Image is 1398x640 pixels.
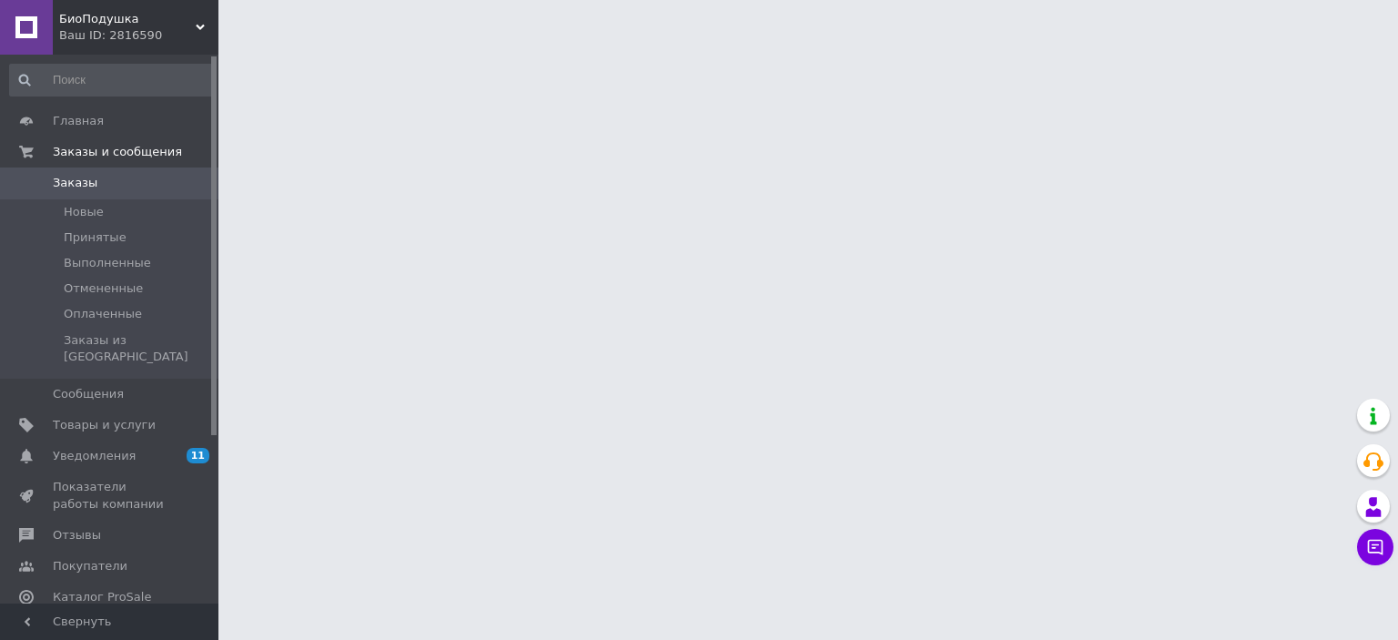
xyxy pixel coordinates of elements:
[53,144,182,160] span: Заказы и сообщения
[187,448,209,463] span: 11
[53,479,168,512] span: Показатели работы компании
[53,417,156,433] span: Товары и услуги
[59,11,196,27] span: БиоПодушка
[53,386,124,402] span: Сообщения
[53,558,127,574] span: Покупатели
[1357,529,1393,565] button: Чат с покупателем
[64,280,143,297] span: Отмененные
[64,204,104,220] span: Новые
[53,589,151,605] span: Каталог ProSale
[53,448,136,464] span: Уведомления
[64,229,127,246] span: Принятые
[9,64,215,97] input: Поиск
[53,113,104,129] span: Главная
[59,27,218,44] div: Ваш ID: 2816590
[53,175,97,191] span: Заказы
[64,332,213,365] span: Заказы из [GEOGRAPHIC_DATA]
[64,306,142,322] span: Оплаченные
[64,255,151,271] span: Выполненные
[53,527,101,543] span: Отзывы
